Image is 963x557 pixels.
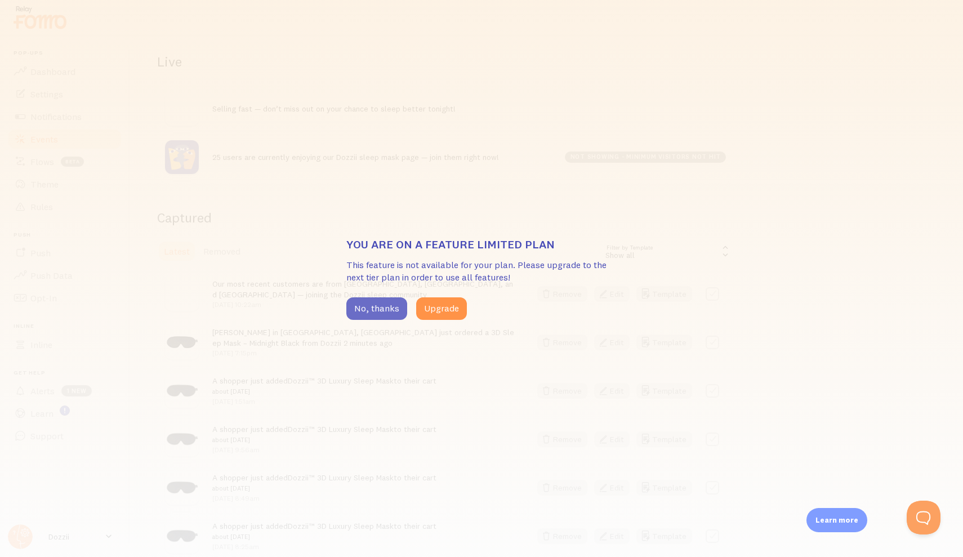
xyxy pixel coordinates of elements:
h3: You are on a feature limited plan [346,237,617,252]
div: Learn more [806,508,867,532]
button: Upgrade [416,297,467,320]
p: Learn more [815,515,858,525]
iframe: Help Scout Beacon - Open [907,501,940,534]
button: No, thanks [346,297,407,320]
p: This feature is not available for your plan. Please upgrade to the next tier plan in order to use... [346,259,617,284]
